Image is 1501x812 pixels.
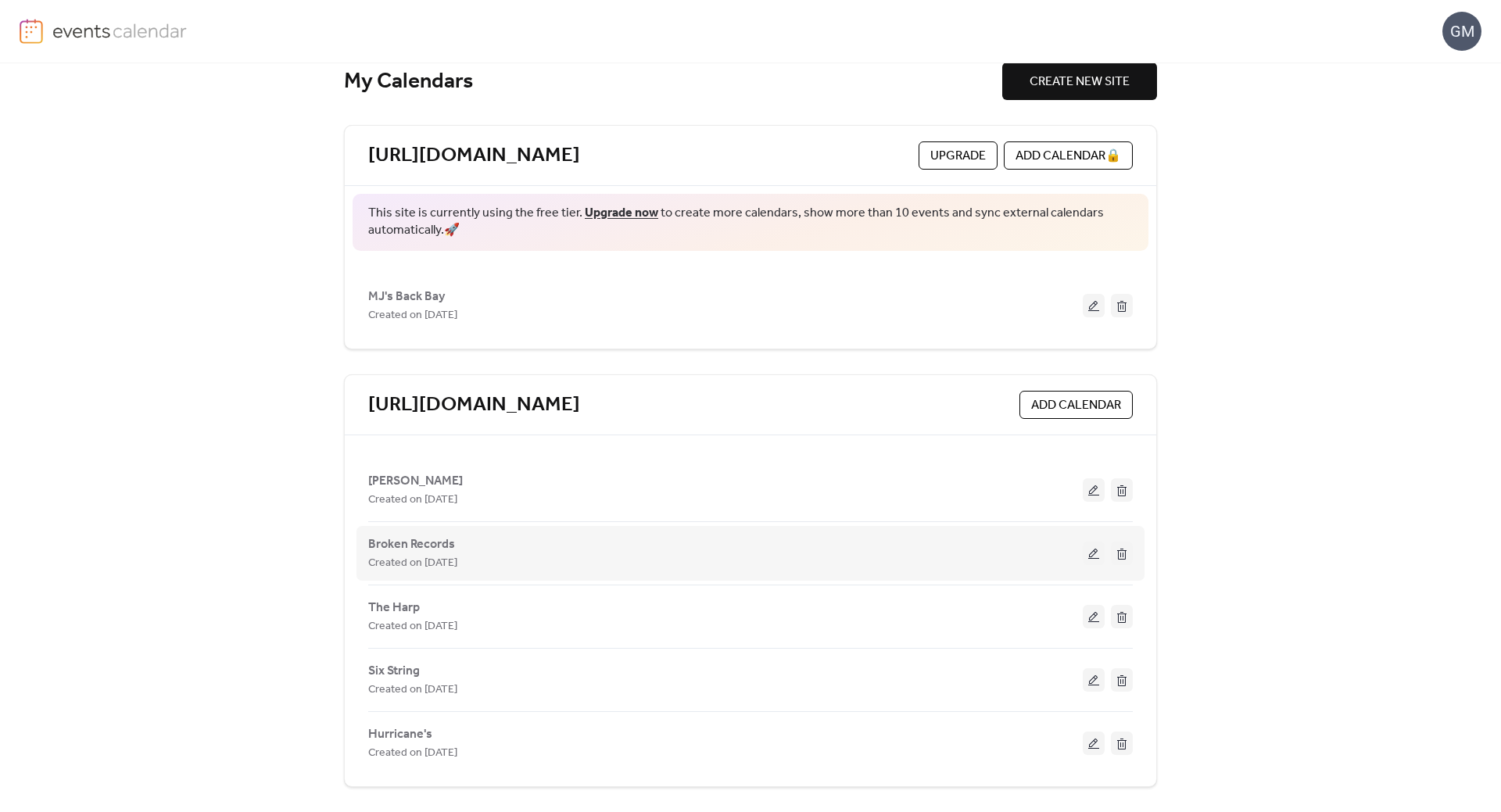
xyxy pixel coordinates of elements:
span: Created on [DATE] [368,617,457,636]
span: Upgrade [930,147,986,166]
img: logo [20,19,43,44]
span: The Harp [368,599,420,617]
span: Hurricane's [368,725,432,744]
a: Hurricane's [368,730,432,739]
span: Created on [DATE] [368,681,457,699]
span: Created on [DATE] [368,554,457,573]
button: Upgrade [919,141,998,170]
a: MJ's Back Bay [368,292,445,301]
a: Six String [368,667,420,675]
span: ADD CALENDAR [1031,396,1121,415]
div: My Calendars [344,68,1002,95]
span: This site is currently using the free tier. to create more calendars, show more than 10 events an... [368,205,1133,240]
span: Created on [DATE] [368,306,457,325]
span: Created on [DATE] [368,491,457,510]
span: MJ's Back Bay [368,288,445,306]
button: ADD CALENDAR [1019,391,1133,419]
span: Created on [DATE] [368,744,457,763]
span: Six String [368,662,420,681]
a: [URL][DOMAIN_NAME] [368,143,580,169]
button: CREATE NEW SITE [1002,63,1157,100]
a: [PERSON_NAME] [368,477,463,485]
a: The Harp [368,603,420,612]
span: Broken Records [368,535,455,554]
a: [URL][DOMAIN_NAME] [368,392,580,418]
span: CREATE NEW SITE [1030,73,1130,91]
a: Broken Records [368,540,455,549]
a: Upgrade now [585,201,658,225]
img: logo-type [52,19,188,42]
span: [PERSON_NAME] [368,472,463,491]
div: GM [1442,12,1481,51]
